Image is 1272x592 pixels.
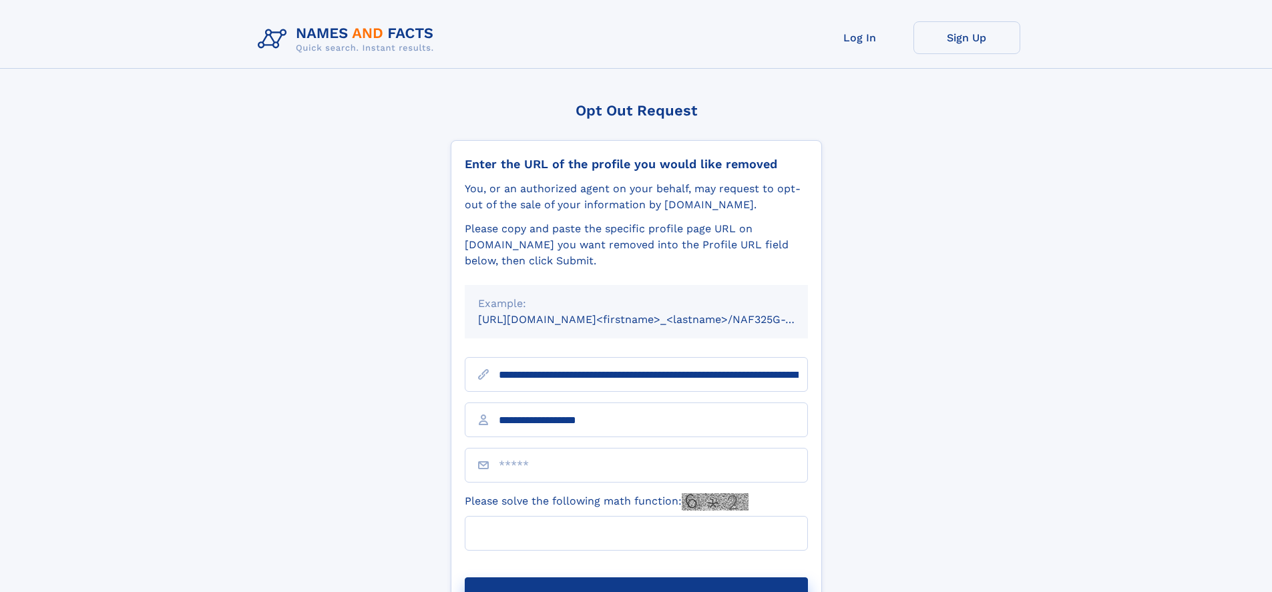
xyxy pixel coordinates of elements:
[252,21,445,57] img: Logo Names and Facts
[465,157,808,172] div: Enter the URL of the profile you would like removed
[465,493,749,511] label: Please solve the following math function:
[451,102,822,119] div: Opt Out Request
[465,181,808,213] div: You, or an authorized agent on your behalf, may request to opt-out of the sale of your informatio...
[807,21,913,54] a: Log In
[913,21,1020,54] a: Sign Up
[465,221,808,269] div: Please copy and paste the specific profile page URL on [DOMAIN_NAME] you want removed into the Pr...
[478,313,833,326] small: [URL][DOMAIN_NAME]<firstname>_<lastname>/NAF325G-xxxxxxxx
[478,296,795,312] div: Example:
